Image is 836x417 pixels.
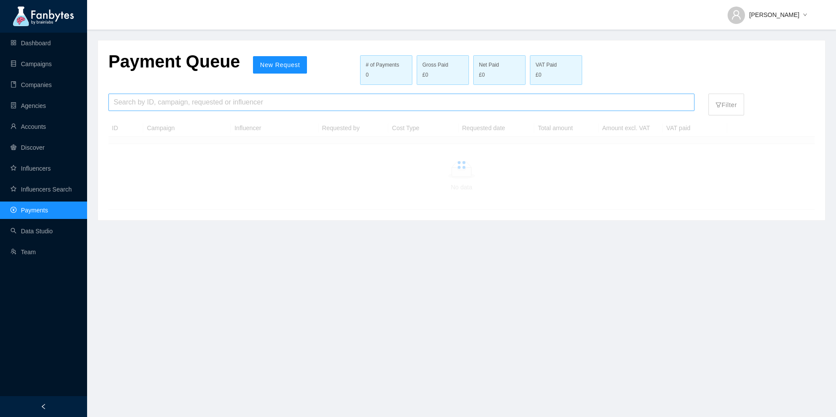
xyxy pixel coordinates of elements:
span: down [803,13,807,18]
button: [PERSON_NAME]down [721,4,814,18]
span: New Request [260,61,300,68]
a: usergroup-addTeam [10,249,36,256]
span: £0 [536,71,541,79]
span: filter [715,102,721,108]
a: bookCompanies [10,81,52,88]
a: radar-chartDiscover [10,144,44,151]
p: Filter [715,96,737,110]
a: pay-circlePayments [10,207,48,214]
div: Net Paid [479,61,520,69]
span: £0 [479,71,485,79]
span: left [40,404,47,410]
div: Gross Paid [422,61,463,69]
a: starInfluencers [10,165,51,172]
a: databaseCampaigns [10,61,52,67]
span: user [731,10,742,20]
p: Payment Queue [108,51,240,72]
a: appstoreDashboard [10,40,51,47]
div: # of Payments [366,61,407,69]
a: containerAgencies [10,102,46,109]
button: filterFilter [708,94,744,115]
span: 0 [366,72,369,78]
a: userAccounts [10,123,46,130]
span: [PERSON_NAME] [749,10,799,20]
a: searchData Studio [10,228,53,235]
div: VAT Paid [536,61,576,69]
span: £0 [422,71,428,79]
a: starInfluencers Search [10,186,72,193]
button: New Request [253,56,307,74]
